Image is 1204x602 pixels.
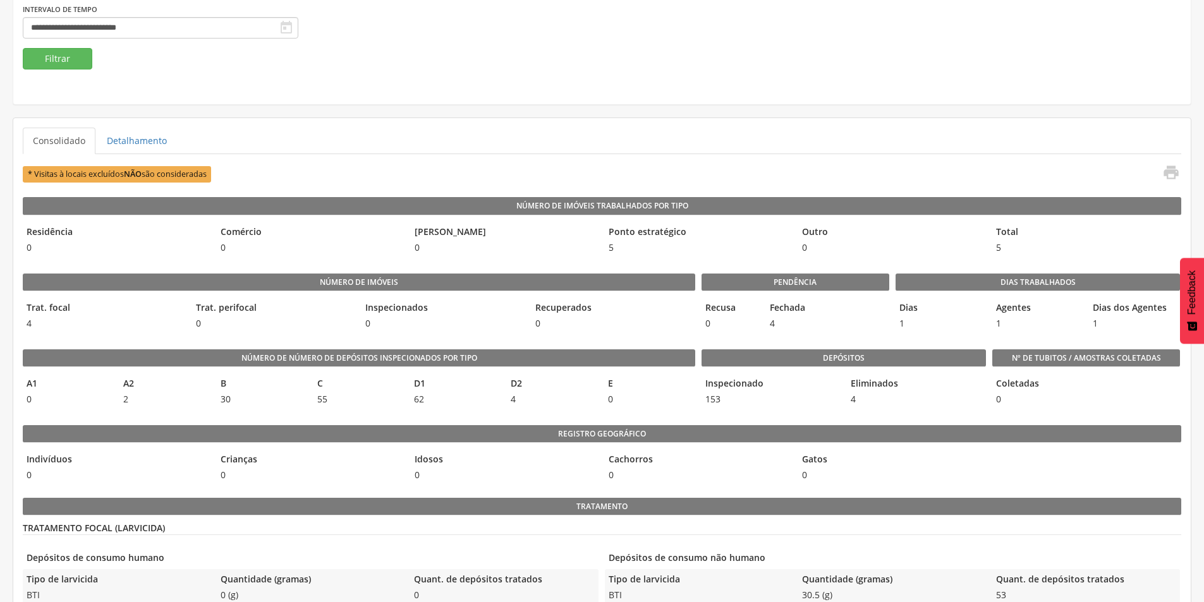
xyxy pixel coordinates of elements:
[23,551,599,566] legend: Depósitos de consumo humano
[702,393,841,406] span: 153
[702,377,841,392] legend: Inspecionado
[605,551,1181,566] legend: Depósitos de consumo não humano
[702,301,760,316] legend: Recusa
[411,226,599,240] legend: [PERSON_NAME]
[992,377,1002,392] legend: Coletadas
[605,226,793,240] legend: Ponto estratégico
[23,589,210,601] span: BTI
[411,241,599,254] span: 0
[23,128,95,154] a: Consolidado
[532,301,695,316] legend: Recuperados
[217,226,404,240] legend: Comércio
[605,469,793,481] span: 0
[410,589,598,601] span: 0
[992,393,1002,406] span: 0
[532,317,695,330] span: 0
[992,573,1180,587] legend: Quant. de depósitos tratados
[23,425,1181,443] legend: Registro geográfico
[313,393,404,406] span: 55
[279,20,294,35] i: 
[217,573,404,587] legend: Quantidade (gramas)
[23,453,210,467] legend: Indivíduos
[507,377,597,392] legend: D2
[507,393,597,406] span: 4
[605,573,793,587] legend: Tipo de larvicida
[124,169,142,179] b: NÃO
[847,393,986,406] span: 4
[23,349,695,367] legend: Número de Número de Depósitos Inspecionados por Tipo
[605,453,793,467] legend: Cachorros
[702,349,986,367] legend: Depósitos
[23,301,186,316] legend: Trat. focal
[217,589,404,601] span: 0 (g)
[702,274,889,291] legend: Pendência
[410,573,598,587] legend: Quant. de depósitos tratados
[798,241,986,254] span: 0
[192,301,355,316] legend: Trat. perifocal
[411,469,599,481] span: 0
[23,377,113,392] legend: A1
[798,469,986,481] span: 0
[1089,301,1179,316] legend: Dias dos Agentes
[217,393,307,406] span: 30
[217,453,404,467] legend: Crianças
[1155,164,1180,184] a: 
[605,589,793,601] span: BTI
[798,573,986,587] legend: Quantidade (gramas)
[192,317,355,330] span: 0
[23,274,695,291] legend: Número de imóveis
[23,522,1181,535] legend: TRATAMENTO FOCAL (LARVICIDA)
[992,226,1180,240] legend: Total
[847,377,986,392] legend: Eliminados
[119,377,210,392] legend: A2
[362,301,525,316] legend: Inspecionados
[97,128,177,154] a: Detalhamento
[23,166,211,182] span: * Visitas à locais excluídos são consideradas
[23,498,1181,515] legend: Tratamento
[23,226,210,240] legend: Residência
[992,589,1180,601] span: 53
[992,349,1180,367] legend: Nº de Tubitos / Amostras coletadas
[23,4,97,15] label: Intervalo de Tempo
[410,393,501,406] span: 62
[1186,270,1198,315] span: Feedback
[23,469,210,481] span: 0
[1180,258,1204,344] button: Feedback - Mostrar pesquisa
[798,589,986,601] span: 30.5 (g)
[992,301,1083,316] legend: Agentes
[992,317,1083,330] span: 1
[896,317,986,330] span: 1
[217,241,404,254] span: 0
[23,317,186,330] span: 4
[313,377,404,392] legend: C
[766,301,824,316] legend: Fechada
[1162,164,1180,181] i: 
[992,241,1180,254] span: 5
[217,469,404,481] span: 0
[896,301,986,316] legend: Dias
[410,377,501,392] legend: D1
[604,377,695,392] legend: E
[702,317,760,330] span: 0
[896,274,1180,291] legend: Dias Trabalhados
[798,453,986,467] legend: Gatos
[23,241,210,254] span: 0
[362,317,525,330] span: 0
[766,317,824,330] span: 4
[23,48,92,69] button: Filtrar
[23,197,1181,215] legend: Número de Imóveis Trabalhados por Tipo
[605,241,793,254] span: 5
[23,573,210,587] legend: Tipo de larvicida
[119,393,210,406] span: 2
[1089,317,1179,330] span: 1
[411,453,599,467] legend: Idosos
[604,393,695,406] span: 0
[798,226,986,240] legend: Outro
[23,393,113,406] span: 0
[217,377,307,392] legend: B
